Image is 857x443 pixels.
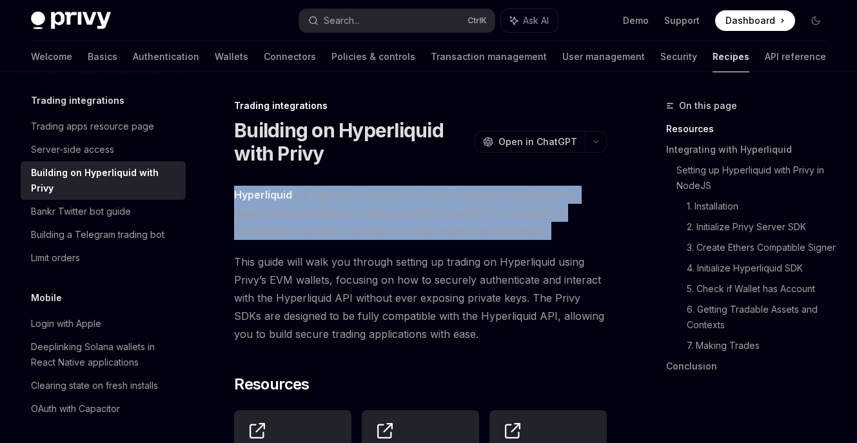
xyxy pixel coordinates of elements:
div: Server-side access [31,142,114,157]
span: Open in ChatGPT [498,135,577,148]
a: Clearing state on fresh installs [21,374,186,397]
span: Resources [234,374,310,395]
span: Dashboard [725,14,775,27]
a: Server-side access [21,138,186,161]
h1: Building on Hyperliquid with Privy [234,119,469,165]
a: Policies & controls [331,41,415,72]
span: This guide will walk you through setting up trading on Hyperliquid using Privy’s EVM wallets, foc... [234,253,607,343]
a: 6. Getting Tradable Assets and Contexts [687,299,836,335]
a: API reference [765,41,826,72]
a: Connectors [264,41,316,72]
span: Ctrl K [468,15,487,26]
div: Trading integrations [234,99,607,112]
a: 5. Check if Wallet has Account [687,279,836,299]
a: Security [660,41,697,72]
div: Building a Telegram trading bot [31,227,164,242]
img: dark logo [31,12,111,30]
a: 3. Create Ethers Compatible Signer [687,237,836,258]
a: Welcome [31,41,72,72]
a: Wallets [215,41,248,72]
button: Search...CtrlK [299,9,494,32]
button: Ask AI [501,9,558,32]
div: Limit orders [31,250,80,266]
h5: Mobile [31,290,62,306]
span: Ask AI [523,14,549,27]
a: 7. Making Trades [687,335,836,356]
a: Support [664,14,700,27]
a: Dashboard [715,10,795,31]
a: Bankr Twitter bot guide [21,200,186,223]
div: Deeplinking Solana wallets in React Native applications [31,339,178,370]
a: Building a Telegram trading bot [21,223,186,246]
a: Conclusion [666,356,836,377]
a: Hyperliquid [234,188,292,202]
div: Bankr Twitter bot guide [31,204,131,219]
a: Limit orders [21,246,186,270]
div: Login with Apple [31,316,101,331]
div: Search... [324,13,360,28]
a: Transaction management [431,41,547,72]
span: is a high-performance blockchain designed specifically for decentralized derivatives trading. It ... [234,186,607,240]
a: User management [562,41,645,72]
a: Login with Apple [21,312,186,335]
a: Integrating with Hyperliquid [666,139,836,160]
a: Basics [88,41,117,72]
button: Toggle dark mode [805,10,826,31]
a: OAuth with Capacitor [21,397,186,420]
div: OAuth with Capacitor [31,401,120,417]
div: Building on Hyperliquid with Privy [31,165,178,196]
a: Recipes [713,41,749,72]
a: Demo [623,14,649,27]
h5: Trading integrations [31,93,124,108]
a: Trading apps resource page [21,115,186,138]
a: 4. Initialize Hyperliquid SDK [687,258,836,279]
a: Setting up Hyperliquid with Privy in NodeJS [676,160,836,196]
div: Trading apps resource page [31,119,154,134]
a: Deeplinking Solana wallets in React Native applications [21,335,186,374]
a: 2. Initialize Privy Server SDK [687,217,836,237]
a: 1. Installation [687,196,836,217]
span: On this page [679,98,737,113]
button: Open in ChatGPT [475,131,585,153]
a: Resources [666,119,836,139]
div: Clearing state on fresh installs [31,378,158,393]
a: Authentication [133,41,199,72]
a: Building on Hyperliquid with Privy [21,161,186,200]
